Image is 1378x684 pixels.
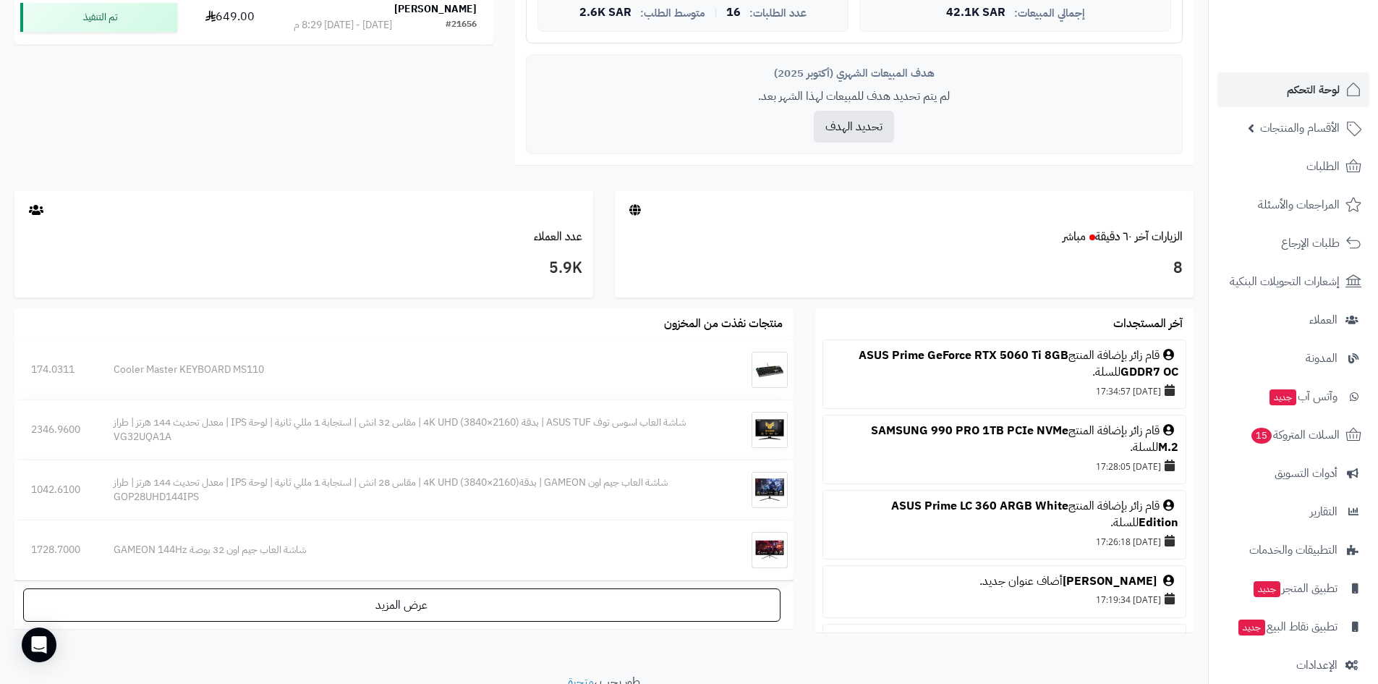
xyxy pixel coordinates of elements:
[1269,389,1296,405] span: جديد
[1258,195,1340,215] span: المراجعات والأسئلة
[830,381,1178,401] div: [DATE] 17:34:57
[1251,428,1272,444] span: 15
[830,531,1178,552] div: [DATE] 17:26:18
[814,111,894,143] button: تحديد الهدف
[1217,379,1369,414] a: وآتس آبجديد
[752,472,788,508] img: شاشة العاب جيم اون GAMEON | بدقة4K UHD (3840×2160) | مقاس 28 انش | استجابة 1 مللي ثانية | لوحة IP...
[891,497,1178,531] a: ASUS Prime LC 360 ARGB White Edition
[871,422,1178,456] a: SAMSUNG 990 PRO 1TB PCIe NVMe M.2
[114,415,729,444] div: شاشة العاب اسوس توف ASUS TUF | بدقة 4K UHD (3840×2160) | مقاس 32 انش | استجابة 1 مللي ثانية | لوح...
[31,543,80,557] div: 1728.7000
[830,347,1178,381] div: قام زائر بإضافة المنتج للسلة.
[1217,226,1369,261] a: طلبات الإرجاع
[537,88,1171,105] p: لم يتم تحديد هدف للمبيعات لهذا الشهر بعد.
[830,498,1178,531] div: قام زائر بإضافة المنتج للسلة.
[1310,502,1337,522] span: التقارير
[830,589,1178,609] div: [DATE] 17:19:34
[1306,348,1337,368] span: المدونة
[1217,494,1369,529] a: التقارير
[23,588,781,622] a: عرض المزيد
[726,7,741,20] span: 16
[1217,187,1369,222] a: المراجعات والأسئلة
[1217,456,1369,491] a: أدوات التسويق
[31,423,80,437] div: 2346.9600
[31,363,80,377] div: 174.0311
[640,7,705,20] span: متوسط الطلب:
[1063,228,1183,245] a: الزيارات آخر ٦٠ دقيقةمباشر
[752,532,788,568] img: شاشة العاب جيم اون 32 بوصة GAMEON 144Hz
[1217,609,1369,644] a: تطبيق نقاط البيعجديد
[1217,648,1369,683] a: الإعدادات
[1217,149,1369,184] a: الطلبات
[1254,581,1280,597] span: جديد
[752,412,788,448] img: شاشة العاب اسوس توف ASUS TUF | بدقة 4K UHD (3840×2160) | مقاس 32 انش | استجابة 1 مللي ثانية | لوح...
[1217,418,1369,452] a: السلات المتروكة15
[579,7,631,20] span: 2.6K SAR
[114,476,729,504] div: شاشة العاب جيم اون GAMEON | بدقة4K UHD (3840×2160) | مقاس 28 انش | استجابة 1 مللي ثانية | لوحة IP...
[1260,118,1340,138] span: الأقسام والمنتجات
[534,228,582,245] a: عدد العملاء
[1306,156,1340,177] span: الطلبات
[1238,620,1265,636] span: جديد
[1237,617,1337,637] span: تطبيق نقاط البيع
[1217,533,1369,567] a: التطبيقات والخدمات
[1063,228,1086,245] small: مباشر
[752,352,788,388] img: Cooler Master KEYBOARD MS110
[1268,387,1337,407] span: وآتس آب
[1280,32,1364,62] img: logo-2.png
[1249,540,1337,560] span: التطبيقات والخدمات
[626,256,1183,281] h3: 8
[1113,318,1183,331] h3: آخر المستجدات
[859,347,1178,381] a: ASUS Prime GeForce RTX 5060 Ti 8GB GDDR7 OC
[25,256,582,281] h3: 5.9K
[1309,310,1337,330] span: العملاء
[849,631,1178,665] a: ASUS A31 Plus Black Mid-Tower ATX Case
[1217,303,1369,337] a: العملاء
[1217,341,1369,376] a: المدونة
[1014,7,1085,20] span: إجمالي المبيعات:
[114,363,729,377] div: Cooler Master KEYBOARD MS110
[114,543,729,557] div: شاشة العاب جيم اون 32 بوصة GAMEON 144Hz
[31,483,80,497] div: 1042.6100
[830,423,1178,456] div: قام زائر بإضافة المنتج للسلة.
[1230,271,1340,292] span: إشعارات التحويلات البنكية
[294,18,392,33] div: [DATE] - [DATE] 8:29 م
[1217,571,1369,606] a: تطبيق المتجرجديد
[1063,573,1157,590] a: [PERSON_NAME]
[714,7,718,18] span: |
[394,1,477,17] strong: [PERSON_NAME]
[830,573,1178,590] div: أضاف عنوان جديد.
[22,628,56,662] div: Open Intercom Messenger
[20,3,177,32] div: تم التنفيذ
[664,318,783,331] h3: منتجات نفذت من المخزون
[1217,72,1369,107] a: لوحة التحكم
[1275,463,1337,484] span: أدوات التسويق
[946,7,1005,20] span: 42.1K SAR
[1287,80,1340,100] span: لوحة التحكم
[830,456,1178,476] div: [DATE] 17:28:05
[830,632,1178,665] div: قام [PERSON_NAME] بإضافة المنتج للسلة.
[446,18,477,33] div: #21656
[1281,233,1340,253] span: طلبات الإرجاع
[1296,655,1337,675] span: الإعدادات
[1250,425,1340,445] span: السلات المتروكة
[537,66,1171,81] div: هدف المبيعات الشهري (أكتوبر 2025)
[749,7,807,20] span: عدد الطلبات:
[1252,578,1337,599] span: تطبيق المتجر
[1217,264,1369,299] a: إشعارات التحويلات البنكية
